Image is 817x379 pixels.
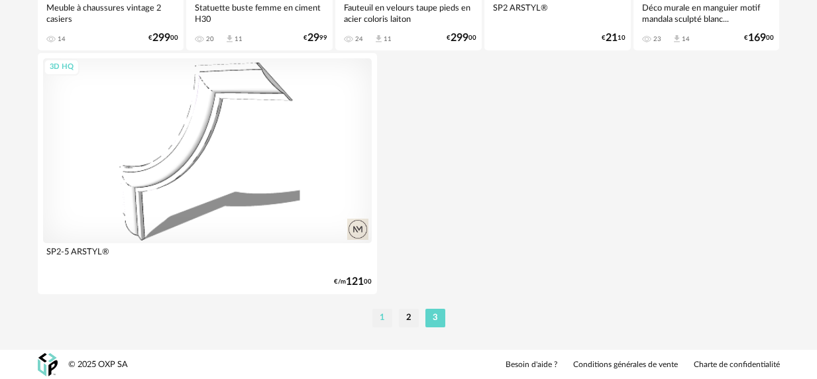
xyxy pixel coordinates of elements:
[451,34,468,42] span: 299
[346,278,364,286] span: 121
[307,34,319,42] span: 29
[235,35,243,43] div: 11
[694,360,780,370] a: Charte de confidentialité
[672,34,682,44] span: Download icon
[43,243,372,270] div: SP2-5 ARSTYL®
[447,34,476,42] div: € 00
[334,278,372,286] div: €/m 00
[68,359,128,370] div: © 2025 OXP SA
[506,360,557,370] a: Besoin d'aide ?
[148,34,178,42] div: € 00
[303,34,327,42] div: € 99
[152,34,170,42] span: 299
[602,34,626,42] div: € 10
[399,309,419,327] li: 2
[355,35,363,43] div: 24
[372,309,392,327] li: 1
[384,35,392,43] div: 11
[58,35,66,43] div: 14
[573,360,678,370] a: Conditions générales de vente
[744,34,774,42] div: € 00
[206,35,214,43] div: 20
[606,34,618,42] span: 21
[682,35,690,43] div: 14
[374,34,384,44] span: Download icon
[748,34,766,42] span: 169
[425,309,445,327] li: 3
[38,353,58,376] img: OXP
[225,34,235,44] span: Download icon
[653,35,661,43] div: 23
[38,53,377,294] a: 3D HQ SP2-5 ARSTYL® €/m12100
[44,59,80,76] div: 3D HQ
